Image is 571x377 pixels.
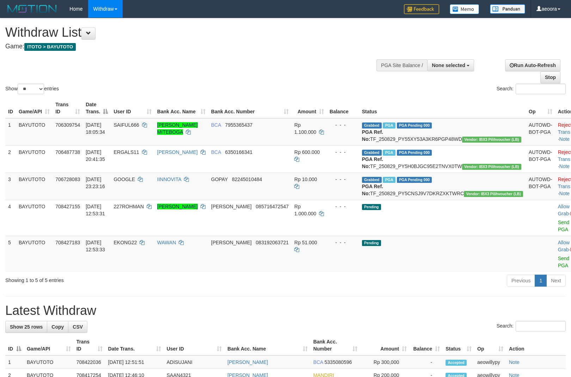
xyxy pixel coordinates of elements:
img: panduan.png [490,4,525,14]
th: Status: activate to sort column ascending [443,335,474,355]
th: ID: activate to sort column descending [5,335,24,355]
a: Next [546,275,566,287]
span: Rp 1.100.000 [294,122,316,135]
span: Copy [51,324,64,330]
input: Search: [516,84,566,94]
th: Amount: activate to sort column ascending [360,335,410,355]
th: User ID: activate to sort column ascending [111,98,154,118]
td: BAYUTOTO [16,200,53,236]
a: CSV [68,321,87,333]
th: Status [359,98,526,118]
b: PGA Ref. No: [362,184,383,196]
a: [PERSON_NAME] [157,149,198,155]
th: Game/API: activate to sort column ascending [16,98,53,118]
div: - - - [330,149,356,156]
span: Marked by aeojona [383,177,395,183]
span: [DATE] 18:05:34 [86,122,105,135]
td: aeowillypy [474,355,506,369]
th: Op: activate to sort column ascending [474,335,506,355]
span: · [558,240,570,252]
td: - [410,355,443,369]
th: User ID: activate to sort column ascending [164,335,225,355]
span: BCA [211,149,221,155]
span: GOOGLE [113,176,135,182]
a: 1 [535,275,547,287]
input: Search: [516,321,566,331]
label: Search: [497,321,566,331]
th: Bank Acc. Name: activate to sort column ascending [225,335,310,355]
span: PGA Pending [397,122,432,128]
th: Trans ID: activate to sort column ascending [53,98,83,118]
span: PGA Pending [397,177,432,183]
div: PGA Site Balance / [376,59,427,71]
span: 708427155 [55,204,80,209]
span: Copy 7955365437 to clipboard [225,122,252,128]
span: BCA [211,122,221,128]
h1: Latest Withdraw [5,304,566,318]
span: Marked by aeojona [383,150,395,156]
a: [PERSON_NAME] MITEBOGA [157,122,198,135]
span: Rp 10.000 [294,176,317,182]
a: Send PGA [558,256,570,268]
div: Showing 1 to 5 of 5 entries [5,274,233,284]
td: 2 [5,145,16,173]
span: Rp 51.000 [294,240,317,245]
a: Previous [507,275,535,287]
th: Action [506,335,566,355]
img: Button%20Memo.svg [450,4,479,14]
span: 708427183 [55,240,80,245]
span: Accepted [446,360,467,366]
td: BAYUTOTO [16,145,53,173]
span: Rp 1.000.000 [294,204,316,216]
a: Note [559,136,570,142]
span: ITOTO > BAYUTOTO [24,43,76,51]
th: Balance [327,98,359,118]
td: 3 [5,173,16,200]
th: Date Trans.: activate to sort column ascending [105,335,164,355]
b: PGA Ref. No: [362,156,383,169]
th: Trans ID: activate to sort column ascending [74,335,105,355]
img: Feedback.jpg [404,4,439,14]
span: [DATE] 12:53:31 [86,204,105,216]
td: BAYUTOTO [16,118,53,146]
td: 708422036 [74,355,105,369]
span: Vendor URL: https://dashboard.q2checkout.com/secure [464,191,523,197]
td: 1 [5,118,16,146]
span: 706728083 [55,176,80,182]
td: BAYUTOTO [24,355,74,369]
th: Bank Acc. Number: activate to sort column ascending [311,335,360,355]
th: Amount: activate to sort column ascending [291,98,327,118]
span: SAIFUL666 [113,122,139,128]
span: [PERSON_NAME] [211,204,252,209]
td: Rp 300,000 [360,355,410,369]
span: CSV [73,324,83,330]
span: Rp 600.000 [294,149,320,155]
td: AUTOWD-BOT-PGA [526,173,555,200]
a: IINNOVITA [157,176,181,182]
th: Bank Acc. Name: activate to sort column ascending [154,98,208,118]
a: Allow Grab [558,204,570,216]
div: - - - [330,203,356,210]
b: PGA Ref. No: [362,129,383,142]
td: AUTOWD-BOT-PGA [526,118,555,146]
td: ADISUJANI [164,355,225,369]
td: [DATE] 12:51:51 [105,355,164,369]
span: Copy 083192063721 to clipboard [256,240,289,245]
span: Copy 6350166341 to clipboard [225,149,252,155]
button: None selected [427,59,474,71]
td: TF_250829_PY55XY53A3KR6PGP48WD [359,118,526,146]
span: PGA Pending [397,150,432,156]
th: Game/API: activate to sort column ascending [24,335,74,355]
div: - - - [330,176,356,183]
span: Copy 085716472547 to clipboard [256,204,289,209]
td: 4 [5,200,16,236]
td: 5 [5,236,16,272]
span: ERGALS11 [113,149,139,155]
td: TF_250829_PY5CNSJ9V7DKRZXKTWRC [359,173,526,200]
span: Pending [362,204,381,210]
span: Pending [362,240,381,246]
span: [PERSON_NAME] [211,240,252,245]
th: Balance: activate to sort column ascending [410,335,443,355]
span: 227ROHMAN [113,204,144,209]
td: AUTOWD-BOT-PGA [526,145,555,173]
